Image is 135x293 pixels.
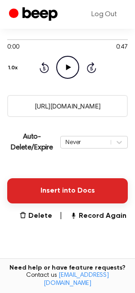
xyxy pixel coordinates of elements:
a: Beep [9,6,60,23]
button: Record Again [70,211,126,221]
button: Insert into Docs [7,178,128,203]
span: 0:00 [7,43,19,52]
a: [EMAIL_ADDRESS][DOMAIN_NAME] [44,272,109,287]
div: Never [65,138,106,146]
span: | [59,211,63,221]
button: 1.0x [7,60,21,76]
button: Delete [19,211,52,221]
p: Auto-Delete/Expire [7,131,57,153]
span: 0:47 [116,43,128,52]
span: Contact us [5,272,130,288]
a: Log Out [82,4,126,25]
